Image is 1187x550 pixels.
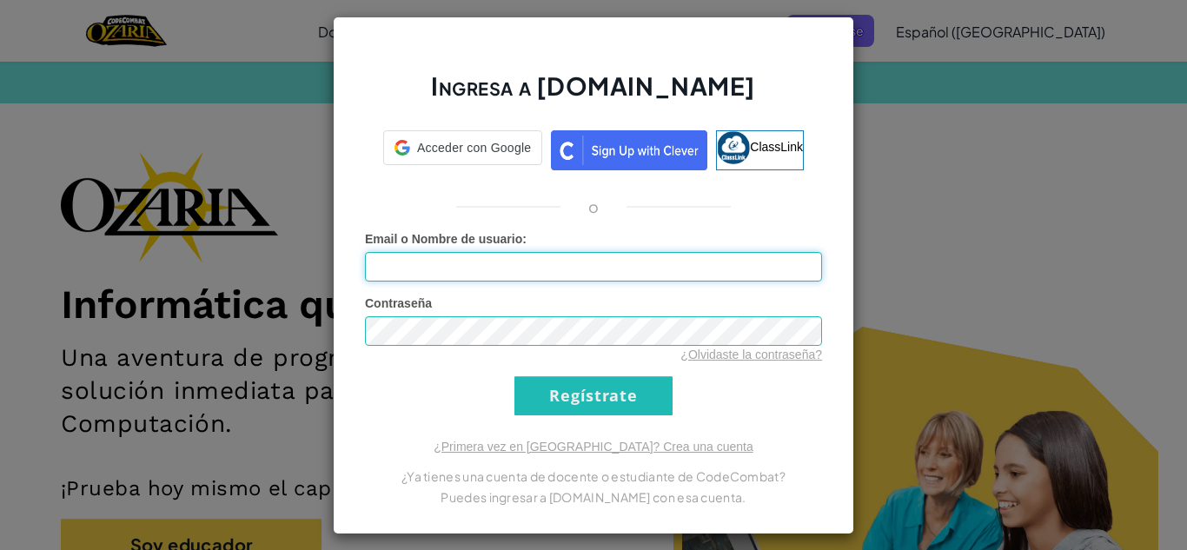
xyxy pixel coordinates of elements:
[417,139,531,156] span: Acceder con Google
[551,130,707,170] img: clever_sso_button@2x.png
[365,230,527,248] label: :
[383,130,542,165] div: Acceder con Google
[717,131,750,164] img: classlink-logo-small.png
[365,466,822,487] p: ¿Ya tienes una cuenta de docente o estudiante de CodeCombat?
[588,196,599,217] p: o
[434,440,753,454] a: ¿Primera vez en [GEOGRAPHIC_DATA]? Crea una cuenta
[365,487,822,507] p: Puedes ingresar a [DOMAIN_NAME] con esa cuenta.
[514,376,673,415] input: Regístrate
[750,139,803,153] span: ClassLink
[365,232,522,246] span: Email o Nombre de usuario
[365,296,432,310] span: Contraseña
[365,70,822,120] h2: Ingresa a [DOMAIN_NAME]
[680,348,822,361] a: ¿Olvidaste la contraseña?
[383,130,542,170] a: Acceder con Google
